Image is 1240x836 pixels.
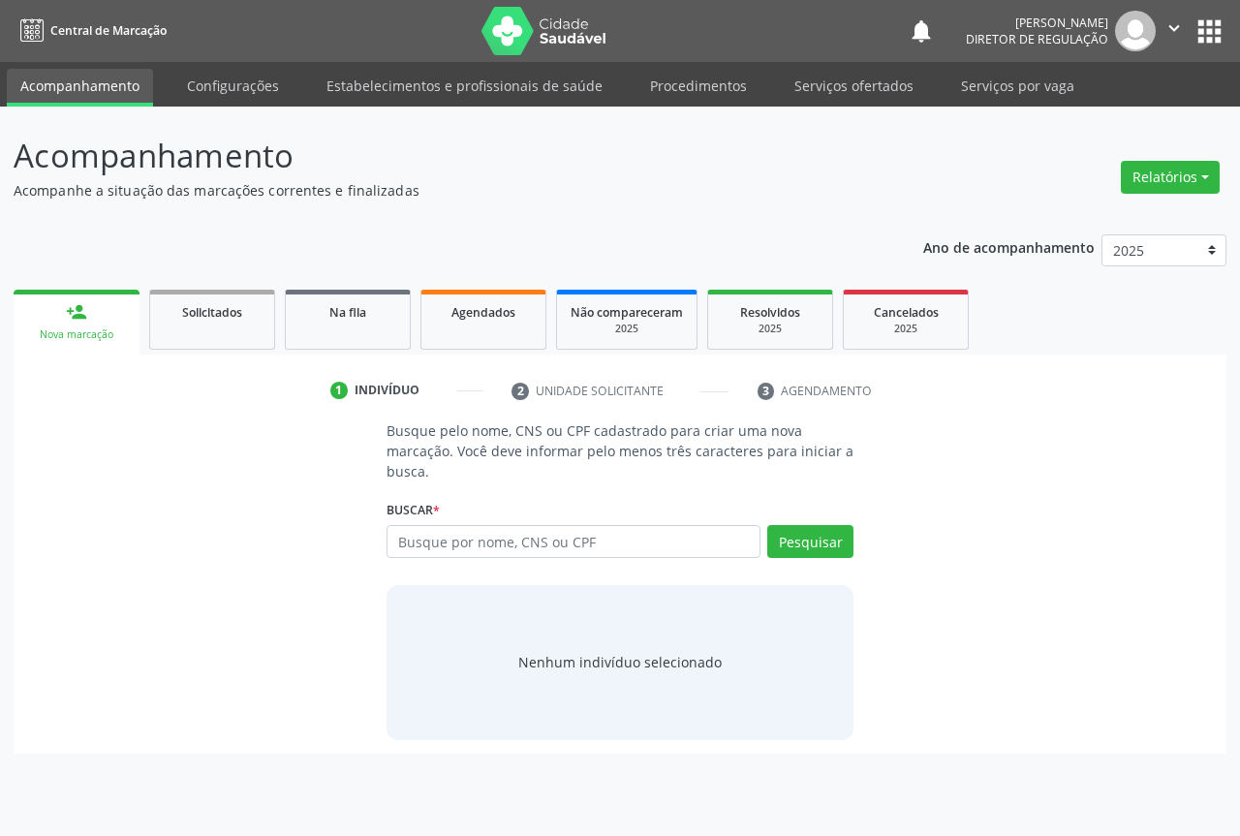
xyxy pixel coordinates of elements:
img: img [1115,11,1156,51]
a: Estabelecimentos e profissionais de saúde [313,69,616,103]
div: Indivíduo [355,382,419,399]
button: notifications [908,17,935,45]
span: Agendados [451,304,515,321]
button: Pesquisar [767,525,853,558]
div: [PERSON_NAME] [966,15,1108,31]
button: apps [1193,15,1226,48]
span: Diretor de regulação [966,31,1108,47]
a: Central de Marcação [14,15,167,46]
span: Na fila [329,304,366,321]
label: Buscar [387,495,440,525]
div: person_add [66,301,87,323]
i:  [1163,17,1185,39]
div: 2025 [722,322,819,336]
p: Ano de acompanhamento [923,234,1095,259]
p: Acompanhamento [14,132,862,180]
input: Busque por nome, CNS ou CPF [387,525,760,558]
p: Busque pelo nome, CNS ou CPF cadastrado para criar uma nova marcação. Você deve informar pelo men... [387,420,853,481]
span: Solicitados [182,304,242,321]
p: Acompanhe a situação das marcações correntes e finalizadas [14,180,862,201]
button: Relatórios [1121,161,1220,194]
a: Serviços por vaga [947,69,1088,103]
span: Não compareceram [571,304,683,321]
div: 1 [330,382,348,399]
button:  [1156,11,1193,51]
span: Cancelados [874,304,939,321]
span: Central de Marcação [50,22,167,39]
a: Serviços ofertados [781,69,927,103]
a: Procedimentos [636,69,760,103]
a: Configurações [173,69,293,103]
div: Nenhum indivíduo selecionado [518,652,722,672]
div: 2025 [571,322,683,336]
div: 2025 [857,322,954,336]
div: Nova marcação [27,327,126,342]
span: Resolvidos [740,304,800,321]
a: Acompanhamento [7,69,153,107]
